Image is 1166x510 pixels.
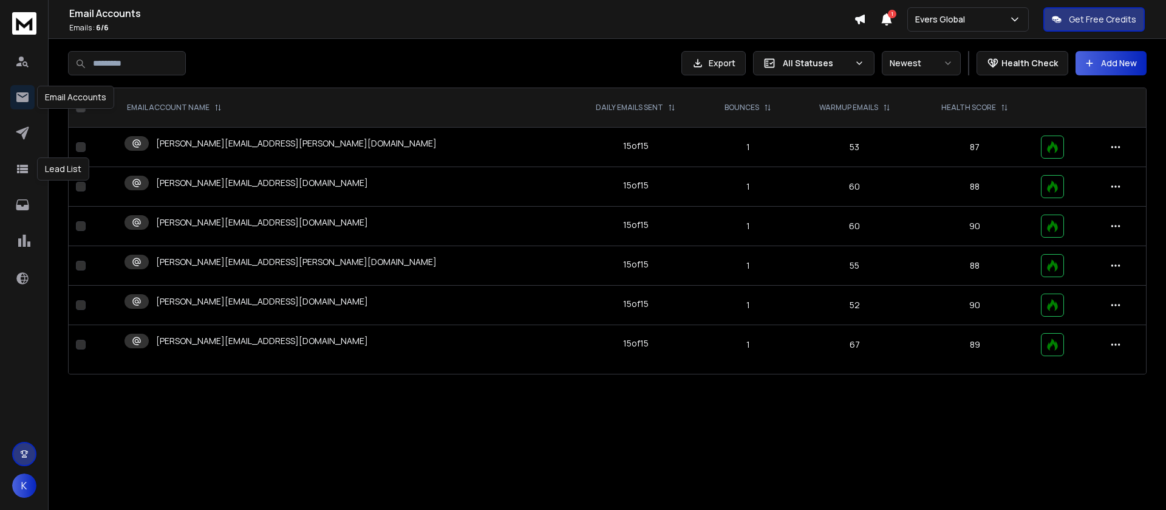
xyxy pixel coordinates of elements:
[711,339,786,351] p: 1
[916,246,1034,286] td: 88
[793,207,916,246] td: 60
[127,103,222,112] div: EMAIL ACCOUNT NAME
[916,167,1034,207] td: 88
[793,167,916,207] td: 60
[156,295,368,308] p: [PERSON_NAME][EMAIL_ADDRESS][DOMAIN_NAME]
[793,128,916,167] td: 53
[37,157,89,181] div: Lead List
[156,256,437,268] p: [PERSON_NAME][EMAIL_ADDRESS][PERSON_NAME][DOMAIN_NAME]
[623,258,649,271] div: 15 of 15
[711,260,786,272] p: 1
[1076,51,1147,75] button: Add New
[12,12,36,35] img: logo
[156,137,437,150] p: [PERSON_NAME][EMAIL_ADDRESS][PERSON_NAME][DOMAIN_NAME]
[941,103,996,112] p: HEALTH SCORE
[156,216,368,229] p: [PERSON_NAME][EMAIL_ADDRESS][DOMAIN_NAME]
[1069,13,1136,26] p: Get Free Credits
[623,140,649,152] div: 15 of 15
[783,57,850,69] p: All Statuses
[793,286,916,325] td: 52
[96,22,109,33] span: 6 / 6
[793,246,916,286] td: 55
[623,179,649,191] div: 15 of 15
[69,23,854,33] p: Emails :
[623,298,649,310] div: 15 of 15
[37,86,114,109] div: Email Accounts
[724,103,759,112] p: BOUNCES
[916,207,1034,246] td: 90
[915,13,970,26] p: Evers Global
[596,103,663,112] p: DAILY EMAILS SENT
[623,219,649,231] div: 15 of 15
[888,10,896,18] span: 1
[1043,7,1145,32] button: Get Free Credits
[711,141,786,153] p: 1
[882,51,961,75] button: Newest
[156,177,368,189] p: [PERSON_NAME][EMAIL_ADDRESS][DOMAIN_NAME]
[916,325,1034,365] td: 89
[793,325,916,365] td: 67
[711,299,786,311] p: 1
[916,128,1034,167] td: 87
[681,51,746,75] button: Export
[623,337,649,350] div: 15 of 15
[1001,57,1058,69] p: Health Check
[12,474,36,498] button: K
[819,103,878,112] p: WARMUP EMAILS
[977,51,1068,75] button: Health Check
[711,220,786,232] p: 1
[916,286,1034,325] td: 90
[156,335,368,347] p: [PERSON_NAME][EMAIL_ADDRESS][DOMAIN_NAME]
[711,181,786,193] p: 1
[69,6,854,21] h1: Email Accounts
